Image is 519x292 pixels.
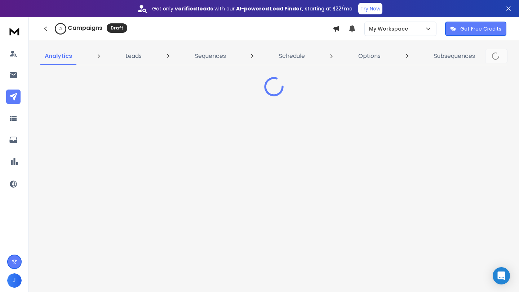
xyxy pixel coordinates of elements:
[358,52,381,60] p: Options
[125,52,142,60] p: Leads
[40,47,76,65] a: Analytics
[360,5,380,12] p: Try Now
[195,52,226,60] p: Sequences
[369,25,411,32] p: My Workspace
[236,5,303,12] strong: AI-powered Lead Finder,
[493,267,510,284] div: Open Intercom Messenger
[107,23,127,33] div: Draft
[7,24,22,38] img: logo
[175,5,213,12] strong: verified leads
[460,25,501,32] p: Get Free Credits
[275,47,309,65] a: Schedule
[279,52,305,60] p: Schedule
[7,273,22,288] button: J
[59,27,62,31] p: 0 %
[191,47,230,65] a: Sequences
[354,47,385,65] a: Options
[45,52,72,60] p: Analytics
[434,52,475,60] p: Subsequences
[430,47,479,65] a: Subsequences
[445,22,506,36] button: Get Free Credits
[358,3,382,14] button: Try Now
[68,24,102,32] h1: Campaigns
[152,5,352,12] p: Get only with our starting at $22/mo
[121,47,146,65] a: Leads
